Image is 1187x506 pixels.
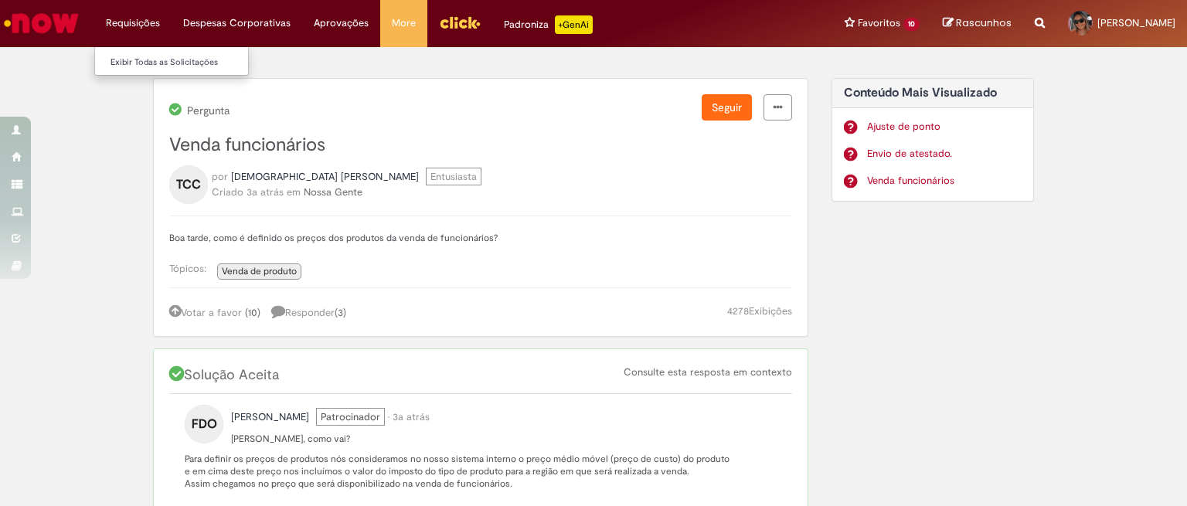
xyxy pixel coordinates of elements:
[247,185,284,199] time: 10/06/2022 14:12:12
[867,147,1022,161] a: Envio de atestado.
[212,185,243,199] span: Criado
[858,15,900,31] span: Favoritos
[212,170,228,183] span: por
[217,263,301,280] a: Venda de produto
[555,15,593,34] p: +GenAi
[231,410,309,423] span: Fabiana de Oliveira Santos perfil
[867,120,1022,134] a: Ajuste de ponto
[832,78,1035,202] div: Conteúdo Mais Visualizado
[439,11,481,34] img: click_logo_yellow_360x200.png
[393,410,430,423] time: 20/06/2022 09:19:58
[504,15,593,34] div: Padroniza
[844,87,1022,100] h2: Conteúdo Mais Visualizado
[271,304,354,321] a: 3 respostas, clique para responder
[169,262,214,275] span: Tópicos:
[749,304,792,318] span: Exibições
[764,94,792,121] a: menu Ações
[94,46,249,76] ul: Requisições
[231,409,309,425] a: Fabiana de Oliveira Santos perfil
[271,306,346,319] span: Responder
[388,410,389,423] span: •
[185,416,223,430] a: FDO
[231,169,419,185] a: Thais Cristina Caldeira Martins perfil
[624,365,792,379] a: Consulte esta resposta em contexto
[169,366,283,384] span: Solução Aceita
[185,453,730,490] p: Para definir os preços de produtos nós consideramos no nosso sistema interno o preço médio móvel ...
[392,15,416,31] span: More
[287,185,301,199] span: em
[169,232,792,244] p: Boa tarde, como é definido os preços dos produtos da venda de funcionários?
[426,168,481,185] span: Entusiasta
[245,306,260,319] a: (10)
[192,412,217,436] span: FDO
[316,408,385,426] span: Patrocinador
[393,410,430,423] span: 3a atrás
[702,94,752,121] button: Seguir
[185,104,230,117] span: Pergunta
[903,18,920,31] span: 10
[176,172,201,197] span: TCC
[106,15,160,31] span: Requisições
[338,306,343,319] span: 3
[2,8,81,39] img: ServiceNow
[169,133,325,157] span: Venda funcionários
[956,15,1012,30] span: Rascunhos
[185,433,730,445] p: [PERSON_NAME], como vai?
[95,54,265,71] a: Exibir Todas as Solicitações
[231,170,419,183] span: Thais Cristina Caldeira Martins perfil
[867,174,1022,188] a: Venda funcionários
[335,306,346,319] span: ( )
[222,265,297,277] span: Venda de produto
[248,306,257,319] span: 10
[314,15,369,31] span: Aprovações
[183,15,291,31] span: Despesas Corporativas
[169,306,242,319] a: Votar a favor
[247,185,284,199] span: 3a atrás
[304,185,362,199] a: Nossa Gente
[727,304,749,318] span: 4278
[943,16,1012,31] a: Rascunhos
[169,177,208,190] a: TCC
[169,365,792,394] div: Solução Aceita
[1097,16,1175,29] span: [PERSON_NAME]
